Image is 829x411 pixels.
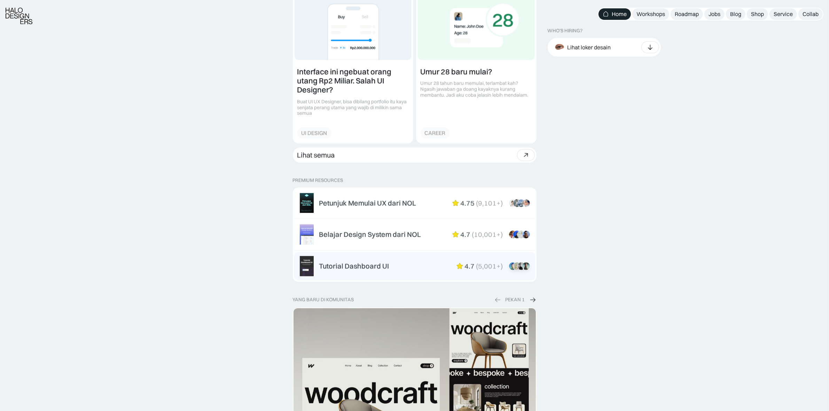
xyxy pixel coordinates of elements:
[319,199,416,207] div: Petunjuk Memulai UX dari NOL
[293,177,537,183] p: PREMIUM RESOURCES
[476,199,478,207] div: (
[568,44,611,51] div: Lihat loker desain
[478,199,501,207] div: 9,101+
[636,10,665,18] div: Workshops
[472,230,474,239] div: (
[632,8,669,20] a: Workshops
[747,8,768,20] a: Shop
[476,262,478,270] div: (
[671,8,703,20] a: Roadmap
[501,230,503,239] div: )
[474,230,501,239] div: 10,001+
[675,10,699,18] div: Roadmap
[726,8,745,20] a: Blog
[730,10,741,18] div: Blog
[798,8,823,20] a: Collab
[478,262,501,270] div: 5,001+
[319,230,421,239] div: Belajar Design System dari NOL
[294,189,535,218] a: Petunjuk Memulai UX dari NOL4.75(9,101+)
[774,10,793,18] div: Service
[704,8,725,20] a: Jobs
[294,220,535,249] a: Belajar Design System dari NOL4.7(10,001+)
[803,10,819,18] div: Collab
[548,28,583,34] div: WHO’S HIRING?
[297,151,335,159] div: Lihat semua
[293,148,537,163] a: Lihat semua
[319,262,389,270] div: Tutorial Dashboard UI
[501,262,503,270] div: )
[751,10,764,18] div: Shop
[461,199,475,207] div: 4.75
[461,230,471,239] div: 4.7
[599,8,631,20] a: Home
[501,199,503,207] div: )
[769,8,797,20] a: Service
[506,297,525,303] div: PEKAN 1
[612,10,627,18] div: Home
[293,297,354,303] div: yang baru di komunitas
[709,10,720,18] div: Jobs
[465,262,475,270] div: 4.7
[294,252,535,280] a: Tutorial Dashboard UI4.7(5,001+)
